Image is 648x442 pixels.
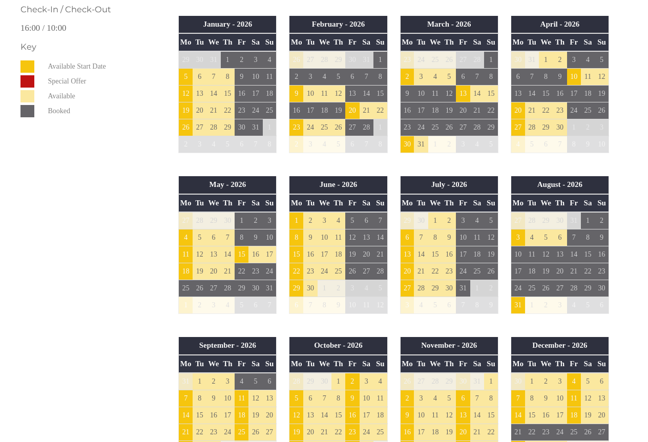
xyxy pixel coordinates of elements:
th: Tu [525,194,539,212]
td: 13 [345,86,359,102]
td: 6 [456,69,470,86]
th: Sa [470,194,484,212]
td: 5 [442,69,456,86]
td: 7 [470,69,484,86]
td: 24 [414,119,428,136]
th: Fr [345,33,359,51]
td: 4 [525,229,539,246]
td: 7 [360,136,373,153]
td: 6 [553,229,567,246]
dd: Available [46,90,157,102]
td: 28 [360,119,373,136]
h3: Check-In / Check-Out [20,4,160,14]
th: January - 2026 [179,16,277,33]
td: 8 [289,229,303,246]
td: 11 [263,69,277,86]
td: 5 [525,136,539,153]
td: 7 [525,69,539,86]
th: Su [373,33,387,51]
th: Sa [581,33,595,51]
td: 8 [581,229,595,246]
td: 18 [428,102,442,119]
td: 25 [318,119,331,136]
td: 2 [442,212,456,229]
th: We [428,33,442,51]
th: Th [331,33,345,51]
td: 4 [511,136,525,153]
dd: Available Start Date [46,60,157,73]
td: 14 [206,86,220,102]
td: 4 [263,51,277,69]
td: 24 [303,119,317,136]
td: 30 [235,119,248,136]
td: 12 [442,86,456,102]
td: 24 [248,102,262,119]
th: We [318,194,331,212]
th: February - 2026 [289,16,387,33]
th: June - 2026 [289,176,387,194]
td: 10 [595,136,609,153]
td: 21 [470,102,484,119]
td: 31 [567,212,581,229]
td: 1 [428,212,442,229]
td: 16 [553,86,567,102]
td: 17 [567,86,581,102]
td: 11 [428,86,442,102]
td: 14 [373,229,387,246]
td: 8 [567,136,581,153]
td: 12 [595,69,609,86]
td: 3 [567,51,581,69]
td: 13 [206,246,220,263]
td: 4 [206,136,220,153]
td: 5 [539,229,553,246]
td: 3 [303,136,317,153]
td: 30 [193,51,206,69]
td: 1 [484,51,498,69]
td: 2 [303,212,317,229]
td: 22 [539,102,553,119]
th: We [428,194,442,212]
th: Th [553,194,567,212]
th: Su [595,33,609,51]
th: Sa [581,194,595,212]
th: Fr [567,194,581,212]
th: April - 2026 [511,16,609,33]
td: 23 [289,119,303,136]
td: 10 [567,69,581,86]
td: 2 [400,69,414,86]
td: 23 [400,119,414,136]
td: 5 [331,69,345,86]
td: 13 [511,86,525,102]
dd: Special Offer [46,75,157,88]
td: 20 [456,102,470,119]
td: 20 [511,102,525,119]
td: 3 [193,136,206,153]
th: Fr [235,194,248,212]
th: Su [263,194,277,212]
td: 30 [400,136,414,153]
td: 20 [193,102,206,119]
td: 31 [206,51,220,69]
td: 9 [581,136,595,153]
td: 6 [511,69,525,86]
td: 17 [303,102,317,119]
th: Th [221,194,235,212]
td: 18 [581,86,595,102]
td: 26 [595,102,609,119]
td: 29 [179,51,193,69]
td: 27 [303,51,317,69]
th: We [206,33,220,51]
td: 28 [470,51,484,69]
td: 26 [179,119,193,136]
th: Tu [193,33,206,51]
td: 5 [331,136,345,153]
td: 2 [289,136,303,153]
th: Tu [414,194,428,212]
th: August - 2026 [511,176,609,194]
td: 8 [373,136,387,153]
th: Su [484,194,498,212]
th: Th [442,33,456,51]
td: 28 [193,212,206,229]
td: 14 [470,86,484,102]
td: 15 [539,86,553,102]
